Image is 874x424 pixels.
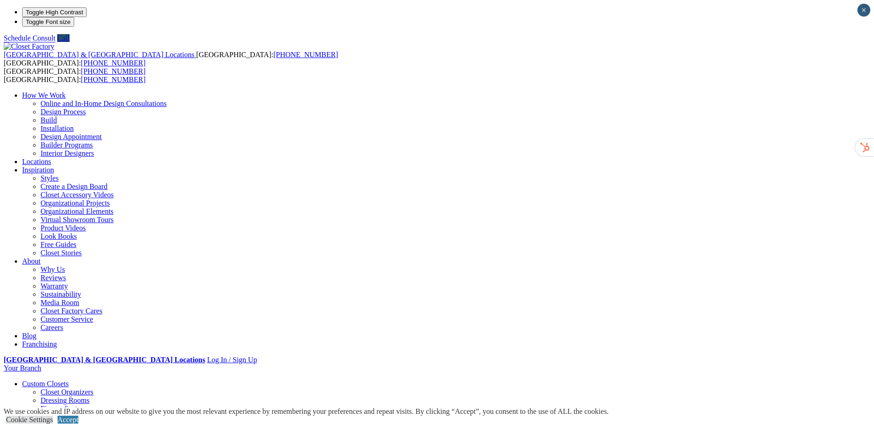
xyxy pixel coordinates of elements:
[22,17,74,27] button: Toggle Font size
[41,207,113,215] a: Organizational Elements
[22,257,41,265] a: About
[41,299,79,306] a: Media Room
[4,407,609,416] div: We use cookies and IP address on our website to give you the most relevant experience by remember...
[4,51,196,59] a: [GEOGRAPHIC_DATA] & [GEOGRAPHIC_DATA] Locations
[26,9,83,16] span: Toggle High Contrast
[41,191,114,199] a: Closet Accessory Videos
[41,265,65,273] a: Why Us
[41,290,81,298] a: Sustainability
[857,4,870,17] button: Close
[4,51,338,67] span: [GEOGRAPHIC_DATA]: [GEOGRAPHIC_DATA]:
[41,183,107,190] a: Create a Design Board
[41,149,94,157] a: Interior Designers
[41,199,110,207] a: Organizational Projects
[22,332,36,340] a: Blog
[58,416,78,424] a: Accept
[273,51,338,59] a: [PHONE_NUMBER]
[41,116,57,124] a: Build
[41,274,66,282] a: Reviews
[41,241,76,248] a: Free Guides
[6,416,53,424] a: Cookie Settings
[4,42,54,51] img: Closet Factory
[22,158,51,165] a: Locations
[41,224,86,232] a: Product Videos
[41,174,59,182] a: Styles
[4,364,41,372] a: Your Branch
[22,91,66,99] a: How We Work
[4,67,146,83] span: [GEOGRAPHIC_DATA]: [GEOGRAPHIC_DATA]:
[41,315,93,323] a: Customer Service
[41,141,93,149] a: Builder Programs
[4,356,205,364] a: [GEOGRAPHIC_DATA] & [GEOGRAPHIC_DATA] Locations
[26,18,70,25] span: Toggle Font size
[41,232,77,240] a: Look Books
[22,7,87,17] button: Toggle High Contrast
[81,76,146,83] a: [PHONE_NUMBER]
[41,108,86,116] a: Design Process
[41,405,89,412] a: Finesse Systems
[41,396,89,404] a: Dressing Rooms
[4,51,194,59] span: [GEOGRAPHIC_DATA] & [GEOGRAPHIC_DATA] Locations
[81,67,146,75] a: [PHONE_NUMBER]
[41,124,74,132] a: Installation
[41,307,102,315] a: Closet Factory Cares
[41,324,63,331] a: Careers
[57,34,70,42] a: Call
[207,356,257,364] a: Log In / Sign Up
[22,340,57,348] a: Franchising
[22,166,54,174] a: Inspiration
[22,380,69,388] a: Custom Closets
[81,59,146,67] a: [PHONE_NUMBER]
[41,100,167,107] a: Online and In-Home Design Consultations
[41,216,114,224] a: Virtual Showroom Tours
[4,34,55,42] a: Schedule Consult
[41,133,102,141] a: Design Appointment
[41,282,68,290] a: Warranty
[41,249,82,257] a: Closet Stories
[41,388,94,396] a: Closet Organizers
